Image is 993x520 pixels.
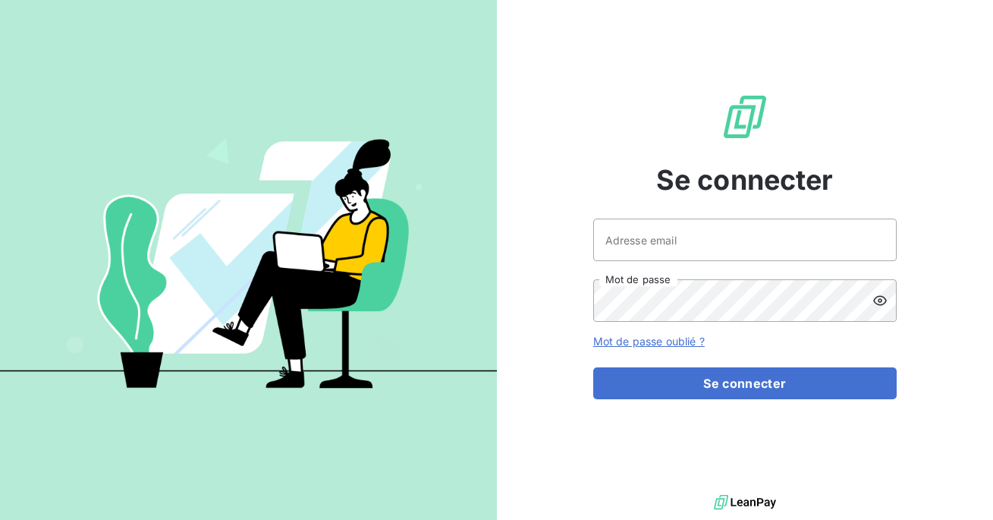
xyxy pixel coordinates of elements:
[593,367,897,399] button: Se connecter
[721,93,769,141] img: Logo LeanPay
[593,219,897,261] input: placeholder
[593,335,705,348] a: Mot de passe oublié ?
[656,159,834,200] span: Se connecter
[714,491,776,514] img: logo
